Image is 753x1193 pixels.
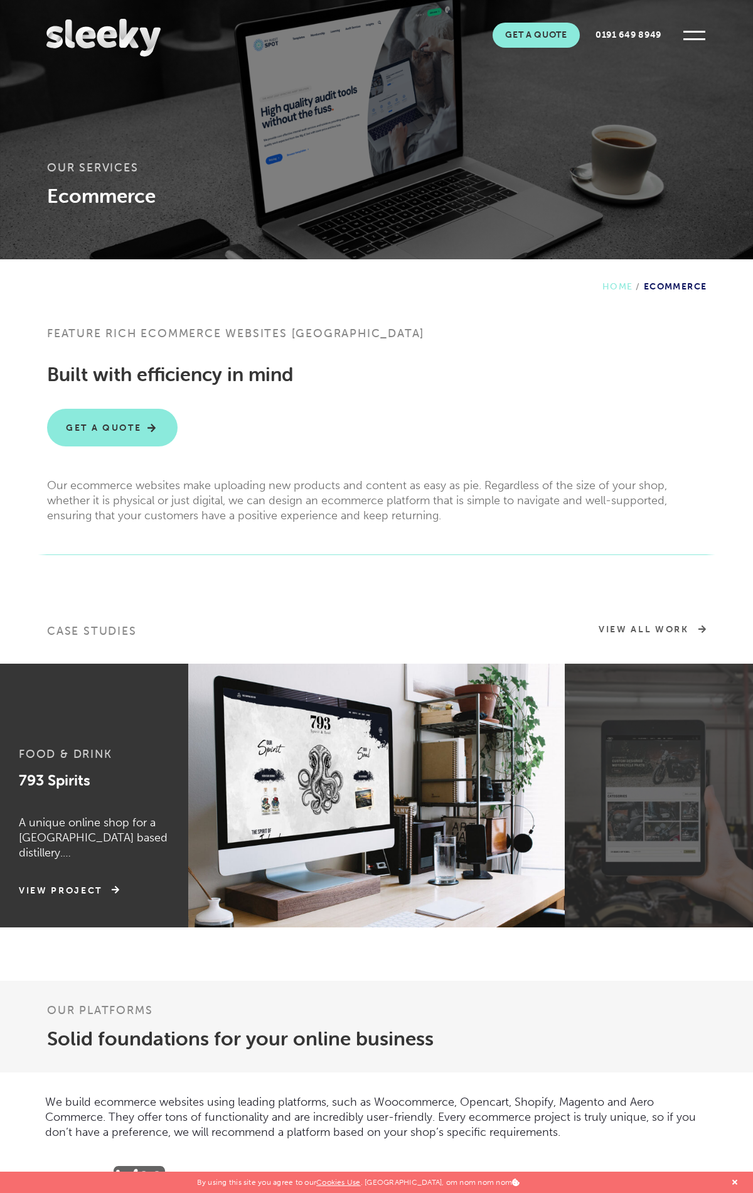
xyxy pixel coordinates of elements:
a: View Project [19,885,119,897]
p: We build ecommerce websites using leading platforms, such as Woocommerce, Opencart, Shopify, Mage... [45,1094,708,1140]
p: Our ecommerce websites make uploading new products and content as easy as pie. Regardless of the ... [47,465,706,523]
a: Cookies Use [316,1178,361,1187]
h2: Built with efficiency in mind [47,364,706,386]
p: By using this site you agree to our . [GEOGRAPHIC_DATA], om nom nom nom [197,1172,520,1187]
h3: Case Studies [47,623,376,647]
p: A unique online shop for a [GEOGRAPHIC_DATA] based distillery.… [19,800,169,860]
h1: Feature rich ecommerce websites [GEOGRAPHIC_DATA] [47,327,706,352]
a: Get A Quote [493,23,580,48]
a: 0191 649 8949 [583,23,674,48]
h3: Our platforms [47,1003,706,1027]
img: Sleeky Web Design Newcastle [46,19,161,57]
a: Home [602,281,633,292]
a: Get A Quote [47,409,178,446]
h3: Ecommerce [47,184,706,208]
h3: Food & Drink [19,747,169,770]
h2: 793 Spirits [19,770,169,791]
h3: Our services [47,160,706,184]
a: View All Work [599,623,706,636]
div: Ecommerce [602,259,707,292]
h2: Solid foundations for your online business [47,1027,706,1050]
span: / [633,281,643,292]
